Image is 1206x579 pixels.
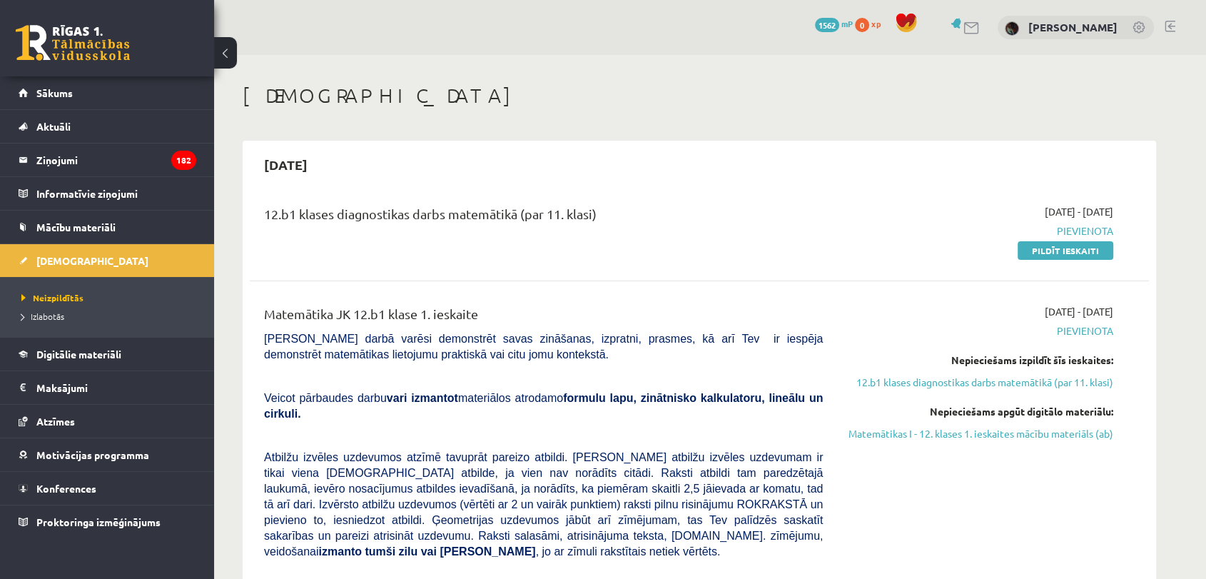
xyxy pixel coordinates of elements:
[844,426,1113,441] a: Matemātikas I - 12. klases 1. ieskaites mācību materiāls (ab)
[1028,20,1118,34] a: [PERSON_NAME]
[264,392,823,420] b: formulu lapu, zinātnisko kalkulatoru, lineālu un cirkuli.
[841,18,853,29] span: mP
[264,392,823,420] span: Veicot pārbaudes darbu materiālos atrodamo
[36,371,196,404] legend: Maksājumi
[19,505,196,538] a: Proktoringa izmēģinājums
[21,310,200,323] a: Izlabotās
[264,333,823,361] span: [PERSON_NAME] darbā varēsi demonstrēt savas zināšanas, izpratni, prasmes, kā arī Tev ir iespēja d...
[36,144,196,176] legend: Ziņojumi
[855,18,869,32] span: 0
[264,304,823,331] div: Matemātika JK 12.b1 klase 1. ieskaite
[250,148,322,181] h2: [DATE]
[319,545,362,558] b: izmanto
[855,18,888,29] a: 0 xp
[19,144,196,176] a: Ziņojumi182
[19,472,196,505] a: Konferences
[19,438,196,471] a: Motivācijas programma
[844,404,1113,419] div: Nepieciešams apgūt digitālo materiālu:
[871,18,881,29] span: xp
[21,291,200,304] a: Neizpildītās
[815,18,839,32] span: 1562
[844,353,1113,368] div: Nepieciešams izpildīt šīs ieskaites:
[844,375,1113,390] a: 12.b1 klases diagnostikas darbs matemātikā (par 11. klasi)
[21,292,83,303] span: Neizpildītās
[19,405,196,438] a: Atzīmes
[264,451,823,558] span: Atbilžu izvēles uzdevumos atzīmē tavuprāt pareizo atbildi. [PERSON_NAME] atbilžu izvēles uzdevuma...
[19,244,196,277] a: [DEMOGRAPHIC_DATA]
[365,545,535,558] b: tumši zilu vai [PERSON_NAME]
[19,76,196,109] a: Sākums
[264,204,823,231] div: 12.b1 klases diagnostikas darbs matemātikā (par 11. klasi)
[844,323,1113,338] span: Pievienota
[16,25,130,61] a: Rīgas 1. Tālmācības vidusskola
[21,311,64,322] span: Izlabotās
[19,177,196,210] a: Informatīvie ziņojumi
[19,338,196,371] a: Digitālie materiāli
[19,371,196,404] a: Maksājumi
[36,482,96,495] span: Konferences
[19,110,196,143] a: Aktuāli
[387,392,458,404] b: vari izmantot
[36,177,196,210] legend: Informatīvie ziņojumi
[1045,304,1113,319] span: [DATE] - [DATE]
[243,84,1156,108] h1: [DEMOGRAPHIC_DATA]
[36,221,116,233] span: Mācību materiāli
[36,348,121,361] span: Digitālie materiāli
[19,211,196,243] a: Mācību materiāli
[1005,21,1019,36] img: Kitija Alfus
[36,86,73,99] span: Sākums
[36,515,161,528] span: Proktoringa izmēģinājums
[36,448,149,461] span: Motivācijas programma
[844,223,1113,238] span: Pievienota
[36,120,71,133] span: Aktuāli
[815,18,853,29] a: 1562 mP
[1018,241,1113,260] a: Pildīt ieskaiti
[1045,204,1113,219] span: [DATE] - [DATE]
[36,254,148,267] span: [DEMOGRAPHIC_DATA]
[36,415,75,428] span: Atzīmes
[171,151,196,170] i: 182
